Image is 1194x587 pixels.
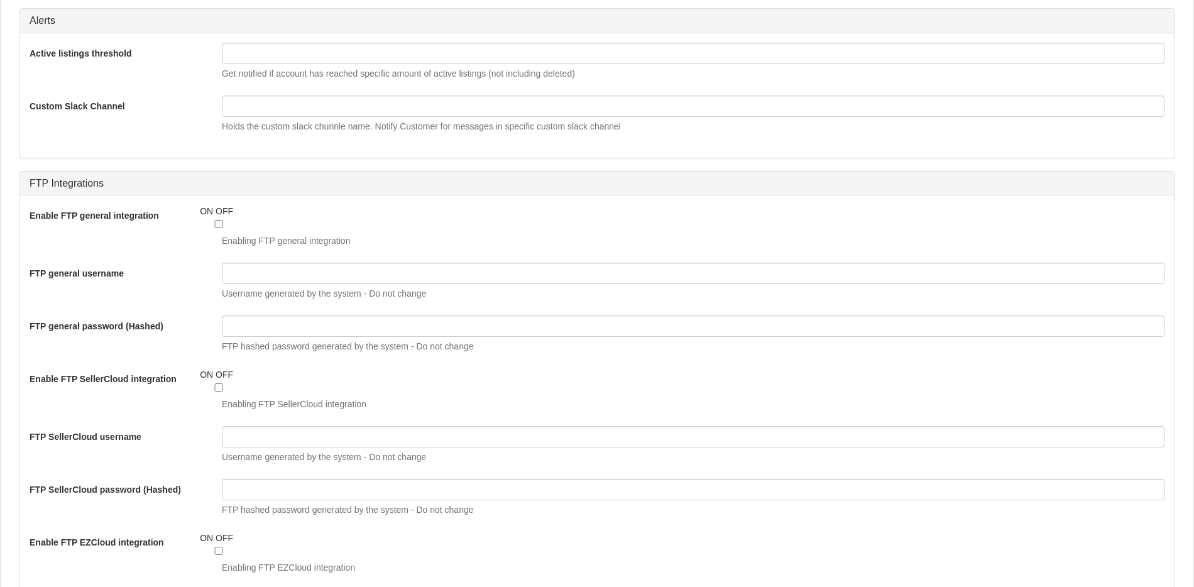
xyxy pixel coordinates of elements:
span: OFF [216,370,233,380]
span: Enabling FTP EZCloud integration [222,561,1164,574]
span: Enabling FTP general integration [222,234,1164,247]
p: FTP hashed password generated by the system - Do not change [222,340,1164,353]
label: Enable FTP EZCloud integration [20,532,212,549]
p: Get notified if account has reached specific amount of active listings (not including deleted) [222,67,1164,80]
span: ON [200,533,213,543]
label: Enable FTP general integration [20,205,212,222]
label: Custom Slack Channel [20,96,212,112]
label: FTP SellerCloud username [20,426,212,443]
span: Enabling FTP SellerCloud integration [222,398,1164,410]
label: FTP SellerCloud password (Hashed) [20,479,212,496]
label: Active listings threshold [20,43,212,60]
h3: Alerts [30,15,1164,26]
p: Username generated by the system - Do not change [222,451,1164,463]
span: OFF [216,206,233,216]
span: ON [200,206,213,216]
h3: FTP Integrations [30,178,1164,189]
label: Enable FTP SellerCloud integration [20,368,212,385]
p: FTP hashed password generated by the system - Do not change [222,503,1164,516]
p: Holds the custom slack chunnle name. Notify Customer for messages in specific custom slack channel [222,120,1164,133]
p: Username generated by the system - Do not change [222,287,1164,300]
span: ON [200,370,213,380]
label: FTP general password (Hashed) [20,315,212,332]
span: OFF [216,533,233,543]
label: FTP general username [20,263,212,280]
